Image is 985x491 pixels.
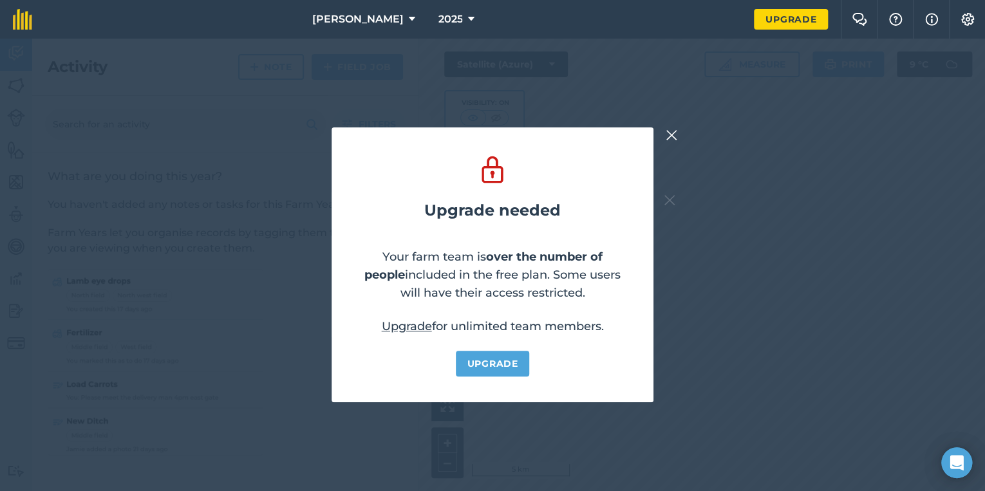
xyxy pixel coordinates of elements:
img: Two speech bubbles overlapping with the left bubble in the forefront [852,13,867,26]
a: Upgrade [754,9,828,30]
h2: Upgrade needed [424,201,561,219]
span: 2025 [438,12,462,27]
div: Open Intercom Messenger [941,447,972,478]
img: A question mark icon [888,13,903,26]
img: svg+xml;base64,PHN2ZyB4bWxucz0iaHR0cDovL3d3dy53My5vcmcvMjAwMC9zdmciIHdpZHRoPSIyMiIgaGVpZ2h0PSIzMC... [666,127,677,143]
a: Upgrade [456,351,530,376]
p: for unlimited team members. [382,317,604,335]
span: [PERSON_NAME] [312,12,403,27]
a: Upgrade [382,319,432,333]
img: fieldmargin Logo [13,9,32,30]
img: A cog icon [960,13,975,26]
p: Your farm team is included in the free plan. Some users will have their access restricted. [357,248,628,302]
img: svg+xml;base64,PHN2ZyB4bWxucz0iaHR0cDovL3d3dy53My5vcmcvMjAwMC9zdmciIHdpZHRoPSIxNyIgaGVpZ2h0PSIxNy... [925,12,938,27]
